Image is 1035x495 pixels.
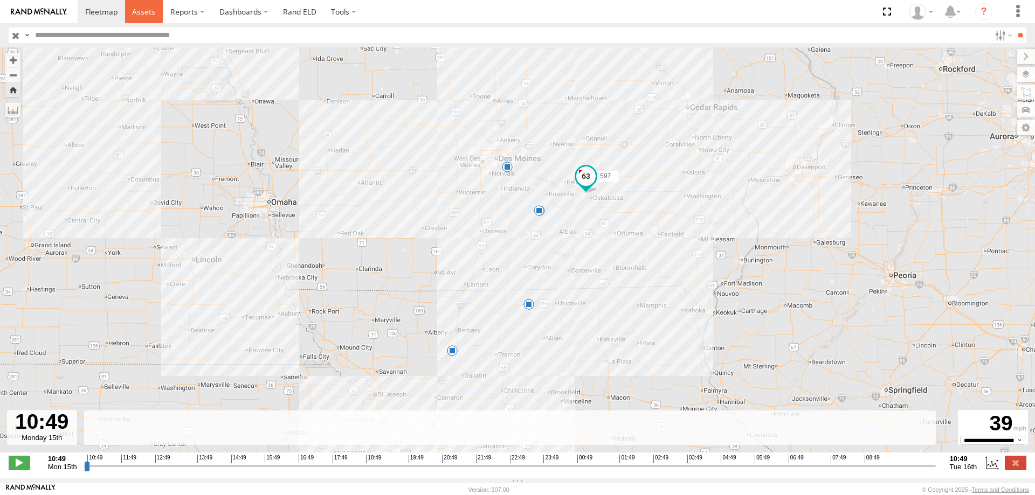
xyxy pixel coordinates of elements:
[333,455,348,463] span: 17:49
[577,455,592,463] span: 00:49
[972,486,1029,493] a: Terms and Conditions
[543,455,558,463] span: 23:49
[600,172,611,180] span: 597
[510,455,525,463] span: 22:49
[5,53,20,67] button: Zoom in
[950,455,977,463] strong: 10:49
[991,27,1014,43] label: Search Filter Options
[48,455,77,463] strong: 10:49
[409,455,424,463] span: 19:49
[155,455,170,463] span: 12:49
[87,455,102,463] span: 10:49
[789,455,804,463] span: 06:49
[23,27,31,43] label: Search Query
[9,456,30,470] label: Play/Stop
[906,4,937,20] div: Chase Tanke
[721,455,736,463] span: 04:49
[755,455,770,463] span: 05:49
[5,67,20,82] button: Zoom out
[476,455,491,463] span: 21:49
[960,412,1026,436] div: 39
[1005,456,1026,470] label: Close
[299,455,314,463] span: 16:49
[831,455,846,463] span: 07:49
[231,455,246,463] span: 14:49
[442,455,457,463] span: 20:49
[121,455,136,463] span: 11:49
[11,8,67,16] img: rand-logo.svg
[619,455,634,463] span: 01:49
[468,486,509,493] div: Version: 307.00
[5,102,20,117] label: Measure
[265,455,280,463] span: 15:49
[975,3,992,20] i: ?
[197,455,212,463] span: 13:49
[5,82,20,97] button: Zoom Home
[950,463,977,471] span: Tue 16th Sep 2025
[6,484,56,495] a: Visit our Website
[865,455,880,463] span: 08:49
[366,455,381,463] span: 18:49
[922,486,1029,493] div: © Copyright 2025 -
[653,455,668,463] span: 02:49
[48,463,77,471] span: Mon 15th Sep 2025
[687,455,702,463] span: 03:49
[1017,120,1035,135] label: Map Settings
